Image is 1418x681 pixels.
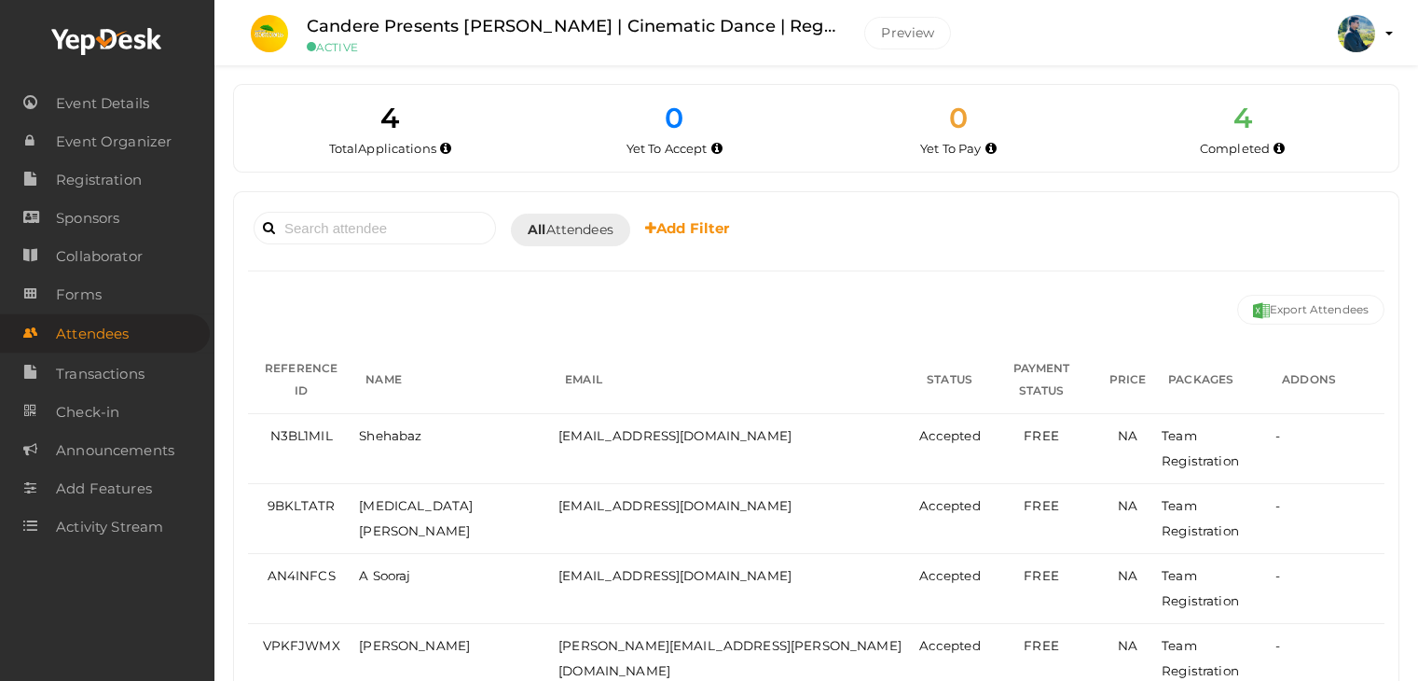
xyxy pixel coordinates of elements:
i: Accepted by organizer and yet to make payment [985,144,997,154]
button: Export Attendees [1237,295,1384,325]
span: VPKFJWMX [263,638,340,653]
th: STATUS [915,346,985,414]
span: - [1275,428,1280,443]
i: Total number of applications [440,144,451,154]
span: FREE [1024,428,1059,443]
span: Announcements [56,432,174,469]
span: [MEDICAL_DATA][PERSON_NAME] [359,498,473,538]
span: NA [1118,638,1137,653]
span: Event Details [56,85,149,122]
th: EMAIL [554,346,914,414]
span: AN4INFCS [268,568,336,583]
span: Yet To Pay [920,141,981,156]
span: Add Features [56,470,152,507]
label: Candere Presents [PERSON_NAME] | Cinematic Dance | Registration [307,13,836,40]
span: Accepted [919,428,981,443]
span: Total [329,141,436,156]
span: FREE [1024,568,1059,583]
span: Team Registration [1162,428,1239,468]
span: Team Registration [1162,568,1239,608]
span: A Sooraj [359,568,410,583]
img: excel.svg [1253,302,1270,319]
button: Preview [864,17,951,49]
span: Yet To Accept [626,141,708,156]
span: REFERENCE ID [265,361,337,397]
span: Registration [56,161,142,199]
i: Yet to be accepted by organizer [711,144,723,154]
span: [EMAIL_ADDRESS][DOMAIN_NAME] [558,498,792,513]
span: - [1275,498,1280,513]
span: Attendees [56,315,129,353]
span: NA [1118,568,1137,583]
img: 3WRJEMHM_small.png [251,15,288,52]
img: ACg8ocImFeownhHtboqxd0f2jP-n9H7_i8EBYaAdPoJXQiB63u4xhcvD=s100 [1338,15,1375,52]
b: All [528,221,545,238]
span: Forms [56,276,102,313]
th: ADDONS [1271,346,1384,414]
span: Accepted [919,638,981,653]
span: Applications [358,141,436,156]
span: Activity Stream [56,508,163,546]
span: [PERSON_NAME][EMAIL_ADDRESS][PERSON_NAME][DOMAIN_NAME] [558,638,902,678]
span: Shehabaz [359,428,421,443]
span: - [1275,638,1280,653]
span: FREE [1024,498,1059,513]
i: Accepted and completed payment succesfully [1273,144,1285,154]
b: Add Filter [645,219,730,237]
span: [EMAIL_ADDRESS][DOMAIN_NAME] [558,428,792,443]
span: Team Registration [1162,498,1239,538]
span: Check-in [56,394,119,431]
span: Collaborator [56,238,143,275]
span: Attendees [528,220,613,240]
span: Team Registration [1162,638,1239,678]
th: PRICE [1097,346,1157,414]
span: Accepted [919,568,981,583]
th: PAYMENT STATUS [985,346,1098,414]
span: [EMAIL_ADDRESS][DOMAIN_NAME] [558,568,792,583]
span: NA [1118,428,1137,443]
span: [PERSON_NAME] [359,638,470,653]
span: 9BKLTATR [268,498,335,513]
span: Completed [1200,141,1270,156]
th: NAME [354,346,554,414]
span: Sponsors [56,200,119,237]
span: Event Organizer [56,123,172,160]
span: FREE [1024,638,1059,653]
span: - [1275,568,1280,583]
span: 0 [949,101,968,135]
span: 0 [665,101,683,135]
span: 4 [1233,101,1252,135]
span: Accepted [919,498,981,513]
span: Transactions [56,355,145,393]
small: ACTIVE [307,40,836,54]
span: NA [1118,498,1137,513]
th: PACKAGES [1157,346,1271,414]
input: Search attendee [254,212,496,244]
span: N3BL1MIL [270,428,333,443]
span: 4 [380,101,399,135]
